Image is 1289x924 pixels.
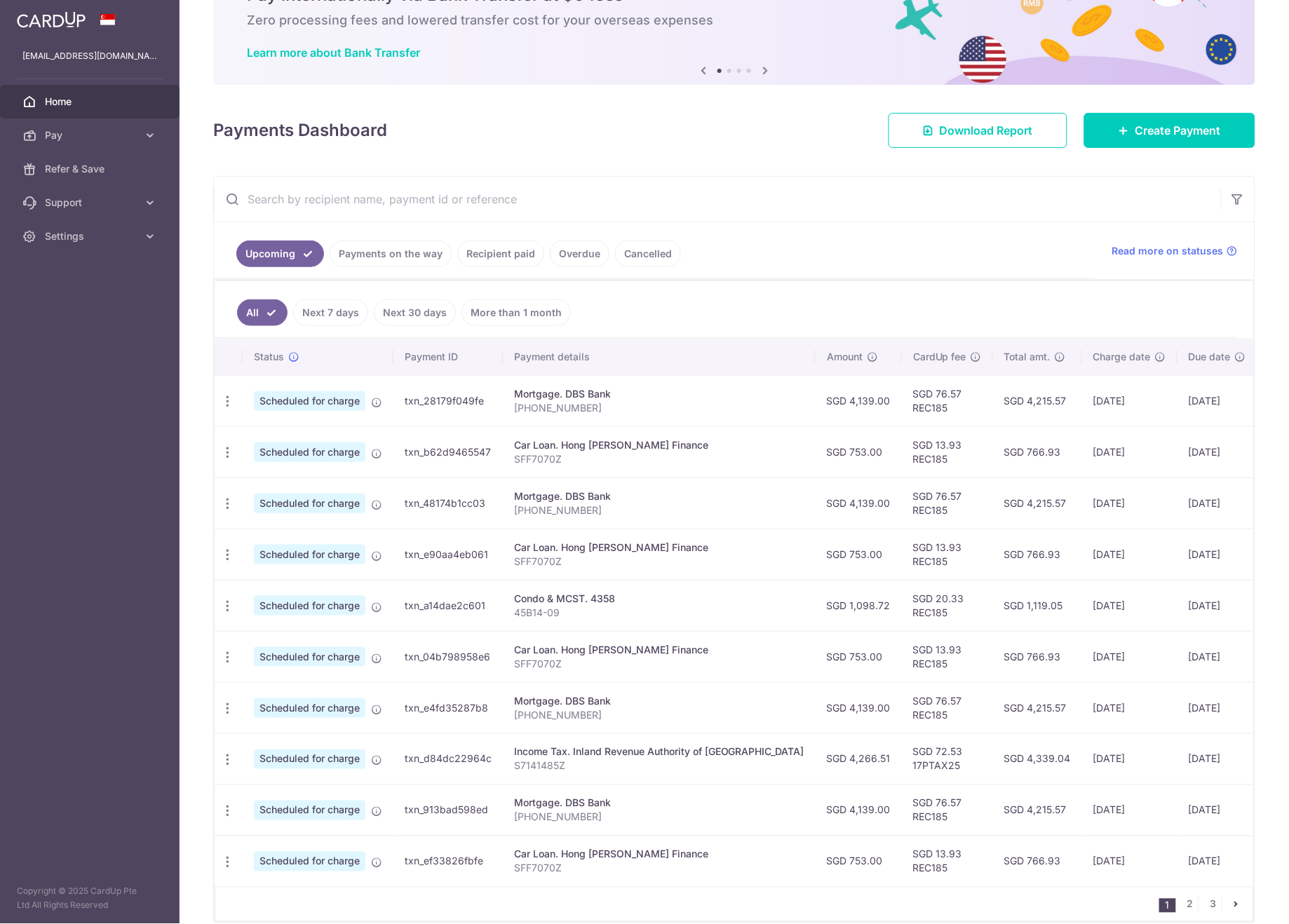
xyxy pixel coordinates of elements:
td: SGD 766.93 [993,426,1082,477]
div: Car Loan. Hong [PERSON_NAME] Finance [514,438,804,452]
p: [PHONE_NUMBER] [514,810,804,824]
span: Scheduled for charge [254,494,365,513]
td: [DATE] [1177,682,1257,733]
span: Read more on statuses [1112,244,1224,258]
span: Scheduled for charge [254,391,365,411]
td: SGD 766.93 [993,529,1082,580]
li: 1 [1159,899,1176,913]
td: SGD 766.93 [993,836,1082,887]
span: Scheduled for charge [254,545,365,564]
div: Car Loan. Hong [PERSON_NAME] Finance [514,541,804,555]
td: txn_04b798958e6 [393,631,503,682]
td: SGD 13.93 REC185 [902,529,993,580]
td: SGD 753.00 [816,836,902,887]
a: Create Payment [1084,113,1255,148]
span: Scheduled for charge [254,596,365,616]
td: [DATE] [1177,426,1257,477]
td: SGD 13.93 REC185 [902,836,993,887]
td: SGD 4,139.00 [816,375,902,426]
p: 45B14-09 [514,606,804,620]
td: SGD 4,215.57 [993,477,1082,529]
td: SGD 753.00 [816,426,902,477]
a: Payments on the way [330,240,452,267]
a: 3 [1205,896,1222,913]
td: [DATE] [1177,375,1257,426]
p: S7141485Z [514,759,804,773]
h6: Zero processing fees and lowered transfer cost for your overseas expenses [247,12,1222,29]
td: [DATE] [1177,784,1257,836]
span: Home [45,95,137,109]
a: Recipient paid [457,240,544,267]
td: txn_28179f049fe [393,375,503,426]
td: [DATE] [1082,426,1177,477]
div: Car Loan. Hong [PERSON_NAME] Finance [514,643,804,657]
td: SGD 76.57 REC185 [902,682,993,733]
td: SGD 4,139.00 [816,682,902,733]
a: Overdue [550,240,609,267]
td: SGD 753.00 [816,631,902,682]
a: 2 [1182,896,1199,913]
div: Mortgage. DBS Bank [514,489,804,503]
td: [DATE] [1082,631,1177,682]
span: Settings [45,229,137,243]
span: Scheduled for charge [254,442,365,462]
td: [DATE] [1082,784,1177,836]
td: [DATE] [1177,477,1257,529]
span: Charge date [1093,350,1151,364]
span: Scheduled for charge [254,852,365,871]
input: Search by recipient name, payment id or reference [214,177,1221,222]
a: Next 30 days [374,299,456,326]
nav: pager [1159,888,1253,921]
p: SFF7070Z [514,862,804,876]
p: SFF7070Z [514,555,804,569]
span: Total amt. [1004,350,1051,364]
td: txn_b62d9465547 [393,426,503,477]
a: Download Report [889,113,1067,148]
td: txn_913bad598ed [393,784,503,836]
td: [DATE] [1082,529,1177,580]
a: Upcoming [236,240,324,267]
td: [DATE] [1082,836,1177,887]
span: Download Report [940,122,1033,139]
td: [DATE] [1082,682,1177,733]
td: SGD 4,215.57 [993,682,1082,733]
div: Income Tax. Inland Revenue Authority of [GEOGRAPHIC_DATA] [514,745,804,759]
span: Due date [1189,350,1231,364]
td: [DATE] [1082,375,1177,426]
a: Next 7 days [293,299,368,326]
span: Refer & Save [45,162,137,176]
div: Mortgage. DBS Bank [514,796,804,810]
td: txn_e90aa4eb061 [393,529,503,580]
span: Support [45,196,137,210]
td: SGD 1,119.05 [993,580,1082,631]
td: [DATE] [1177,836,1257,887]
td: [DATE] [1082,733,1177,784]
th: Payment ID [393,339,503,375]
td: SGD 4,266.51 [816,733,902,784]
div: Mortgage. DBS Bank [514,387,804,401]
p: [PHONE_NUMBER] [514,401,804,415]
td: SGD 4,215.57 [993,375,1082,426]
td: [DATE] [1177,631,1257,682]
div: Mortgage. DBS Bank [514,694,804,708]
td: SGD 4,139.00 [816,477,902,529]
a: All [237,299,288,326]
span: Status [254,350,284,364]
span: CardUp fee [913,350,966,364]
td: SGD 4,139.00 [816,784,902,836]
td: SGD 753.00 [816,529,902,580]
td: [DATE] [1082,477,1177,529]
th: Payment details [503,339,816,375]
td: [DATE] [1177,580,1257,631]
td: SGD 20.33 REC185 [902,580,993,631]
a: Learn more about Bank Transfer [247,46,420,60]
span: Pay [45,128,137,142]
td: SGD 76.57 REC185 [902,375,993,426]
img: CardUp [17,11,86,28]
td: SGD 4,339.04 [993,733,1082,784]
span: Scheduled for charge [254,801,365,820]
td: SGD 72.53 17PTAX25 [902,733,993,784]
td: txn_ef33826fbfe [393,836,503,887]
td: txn_e4fd35287b8 [393,682,503,733]
td: SGD 76.57 REC185 [902,477,993,529]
